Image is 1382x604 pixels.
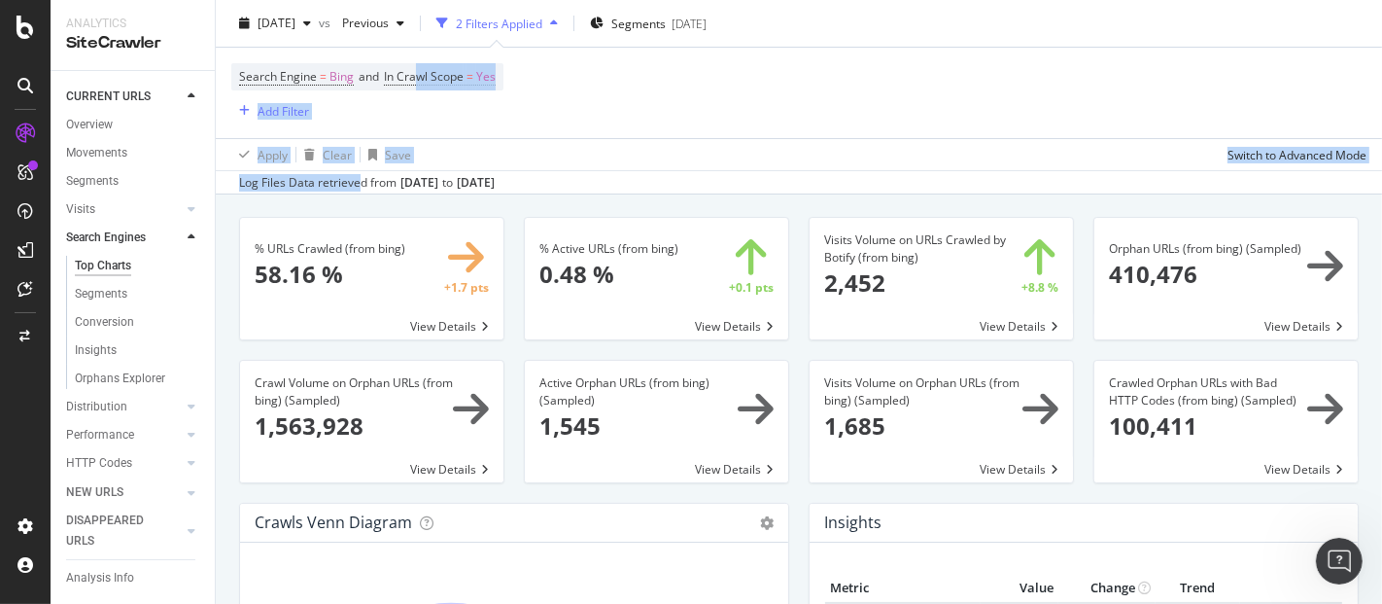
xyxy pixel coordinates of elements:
[258,102,309,119] div: Add Filter
[66,87,151,107] div: CURRENT URLS
[66,199,182,220] a: Visits
[178,370,211,403] button: Scroll to bottom
[66,482,123,503] div: NEW URLS
[1156,574,1240,603] th: Trend
[466,68,473,85] span: =
[75,340,201,361] a: Insights
[334,15,389,31] span: Previous
[258,146,288,162] div: Apply
[359,68,379,85] span: and
[75,312,134,333] div: Conversion
[66,568,134,588] div: Analysis Info
[86,162,358,220] div: How can I see an increase in organic visits however clicks are level year on year?
[66,115,113,135] div: Overview
[231,99,309,123] button: Add Filter
[319,15,334,31] span: vs
[31,259,303,354] div: The team will get back to you on this. Our usual reply time is under 1 hour. You'll get replies h...
[385,146,411,162] div: Save
[1316,538,1363,585] iframe: Intercom live chat
[320,68,327,85] span: =
[16,151,373,247] div: Nadine says…
[66,568,201,588] a: Analysis Info
[31,379,358,437] div: The difference between organic visits and clicks comes down to their data sources and what they m...
[66,397,127,417] div: Distribution
[17,414,372,447] textarea: Message…
[66,482,182,503] a: NEW URLS
[66,171,119,192] div: Segments
[75,369,201,389] a: Orphans Explorer
[239,174,495,192] div: Log Files Data retrieved from to
[66,397,182,417] a: Distribution
[231,139,288,170] button: Apply
[66,143,201,163] a: Movements
[429,8,566,39] button: 2 Filters Applied
[400,174,438,192] div: [DATE]
[66,453,132,474] div: HTTP Codes
[16,247,319,366] div: The team will get back to you on this. Our usual reply time is under 1 hour.You'll get replies he...
[323,146,352,162] div: Clear
[231,8,319,39] button: [DATE]
[16,247,373,368] div: Customer Support says…
[476,63,496,90] span: Yes
[981,574,1058,603] th: Value
[258,15,295,31] span: 2025 Sep. 1st
[457,174,495,192] div: [DATE]
[75,256,131,276] div: Top Charts
[66,199,95,220] div: Visits
[456,15,542,31] div: 2 Filters Applied
[825,574,981,603] th: Metric
[66,228,146,248] div: Search Engines
[66,87,182,107] a: CURRENT URLS
[66,425,134,445] div: Performance
[66,511,182,551] a: DISAPPEARED URLS
[66,425,182,445] a: Performance
[13,8,50,45] button: go back
[66,228,182,248] a: Search Engines
[361,139,411,170] button: Save
[255,510,412,536] h4: Crawls Venn Diagram
[611,15,666,31] span: Segments
[66,143,127,163] div: Movements
[75,256,201,276] a: Top Charts
[66,171,201,192] a: Segments
[75,340,117,361] div: Insights
[70,151,373,231] div: How can I see an increase in organic visits however clicks are level year on year?
[30,455,46,471] button: Emoji picker
[94,18,234,33] h1: Customer Support
[66,115,201,135] a: Overview
[582,8,714,39] button: Segments[DATE]
[239,68,317,85] span: Search Engine
[824,510,881,536] h4: Insights
[75,312,201,333] a: Conversion
[75,369,165,389] div: Orphans Explorer
[1227,146,1366,162] div: Switch to Advanced Mode
[66,453,182,474] a: HTTP Codes
[66,32,199,54] div: SiteCrawler
[75,284,127,304] div: Segments
[384,68,464,85] span: In Crawl Scope
[304,8,341,45] button: Home
[1058,574,1156,603] th: Change
[75,284,201,304] a: Segments
[341,8,376,43] div: Close
[334,8,412,39] button: Previous
[66,16,199,32] div: Analytics
[31,317,296,352] b: [PERSON_NAME][EMAIL_ADDRESS][DOMAIN_NAME]
[296,139,352,170] button: Clear
[672,15,707,31] div: [DATE]
[329,63,354,90] span: Bing
[760,516,774,530] i: Options
[1220,139,1366,170] button: Switch to Advanced Mode
[333,447,364,479] button: Send a message…
[55,11,86,42] img: Profile image for Customer Support
[66,511,164,551] div: DISAPPEARED URLS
